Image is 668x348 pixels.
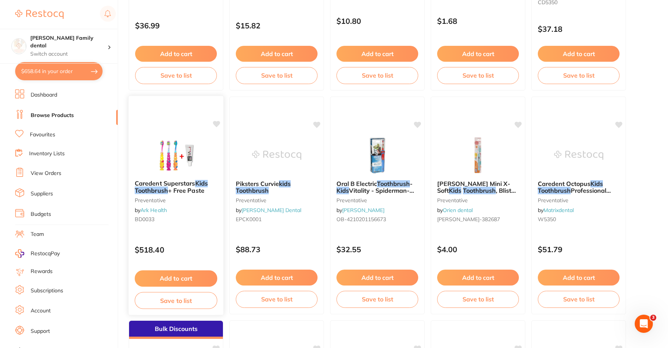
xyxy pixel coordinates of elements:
[135,21,217,30] p: $36.99
[236,207,301,214] span: by
[31,211,51,218] a: Budgets
[353,136,402,174] img: Oral B Electric Toothbrush - Kids Vitality - Spiderman- Ages 3+
[336,207,385,214] span: by
[437,197,519,203] small: preventative
[437,207,473,214] span: by
[538,216,556,223] span: W5350
[31,91,57,99] a: Dashboard
[236,187,269,194] em: Toothbrush
[31,190,53,198] a: Suppliers
[336,180,377,187] span: Oral B Electric
[15,62,103,80] button: $658.64 in your order
[135,67,217,84] button: Save to list
[538,46,620,62] button: Add to cart
[437,270,519,286] button: Add to cart
[463,187,496,194] em: Toothbrush
[443,207,473,214] a: Orien dental
[236,270,318,286] button: Add to cart
[31,112,74,119] a: Browse Products
[236,245,318,254] p: $88.73
[437,17,519,25] p: $1.68
[135,197,217,203] small: preventative
[538,270,620,286] button: Add to cart
[538,207,574,214] span: by
[538,25,620,33] p: $37.18
[279,180,291,187] em: kids
[336,67,418,84] button: Save to list
[236,21,318,30] p: $15.82
[241,207,301,214] a: [PERSON_NAME] Dental
[31,231,44,238] a: Team
[437,180,510,194] span: [PERSON_NAME] Mini X-Soft
[437,187,517,201] span: , Blister Packaging
[31,307,51,315] a: Account
[252,136,301,174] img: Piksters Curvie kids Toothbrush
[135,245,217,254] p: $518.40
[449,187,461,194] em: Kids
[590,180,603,187] em: Kids
[336,46,418,62] button: Add to cart
[135,292,217,309] button: Save to list
[195,179,208,187] em: Kids
[135,207,167,214] span: by
[31,287,63,295] a: Subscriptions
[135,270,217,287] button: Add to cart
[538,180,620,194] b: Caredent Octopus Kids Toothbrush Professional (48)
[336,197,418,203] small: preventative
[30,131,55,139] a: Favourites
[377,180,410,187] em: Toothbrush
[31,170,61,177] a: View Orders
[543,207,574,214] a: Matrixdental
[538,180,590,187] span: Caredent Octopus
[135,46,217,62] button: Add to cart
[336,187,349,194] em: Kids
[650,315,656,321] span: 3
[538,187,611,201] span: Professional (48)
[336,291,418,307] button: Save to list
[31,328,50,335] a: Support
[538,67,620,84] button: Save to list
[437,180,519,194] b: TePe Mini X-Soft Kids Toothbrush, Blister Packaging
[538,197,620,203] small: preventative
[336,270,418,286] button: Add to cart
[336,17,418,25] p: $10.80
[236,197,318,203] small: preventative
[236,180,279,187] span: Piksters Curvie
[236,180,318,194] b: Piksters Curvie kids Toothbrush
[31,268,53,275] a: Rewards
[336,216,386,223] span: OB-4210201156673
[437,46,519,62] button: Add to cart
[12,39,26,53] img: Westbrook Family dental
[538,187,571,194] em: Toothbrush
[30,34,107,49] h4: Westbrook Family dental
[453,136,503,174] img: TePe Mini X-Soft Kids Toothbrush, Blister Packaging
[635,315,653,333] iframe: Intercom live chat
[410,180,413,187] span: -
[342,207,385,214] a: [PERSON_NAME]
[30,50,107,58] p: Switch account
[236,46,318,62] button: Add to cart
[168,187,204,194] span: + Free Paste
[336,187,414,208] span: Vitality - Spiderman- Ages [DEMOGRAPHIC_DATA]+
[15,6,64,23] a: Restocq Logo
[336,180,418,194] b: Oral B Electric Toothbrush - Kids Vitality - Spiderman- Ages 3+
[31,250,60,257] span: RestocqPay
[135,180,217,194] b: Caredent Superstars Kids Toothbrush + Free Paste
[135,216,155,223] span: BD0033
[151,136,201,174] img: Caredent Superstars Kids Toothbrush + Free Paste
[336,245,418,254] p: $32.55
[135,187,168,194] em: Toothbrush
[236,291,318,307] button: Save to list
[538,291,620,307] button: Save to list
[140,207,167,214] a: Ark Health
[236,67,318,84] button: Save to list
[129,321,223,339] div: Bulk Discounts
[236,216,262,223] span: EPCK0001
[437,245,519,254] p: $4.00
[437,67,519,84] button: Save to list
[554,136,603,174] img: Caredent Octopus Kids Toothbrush Professional (48)
[15,249,60,258] a: RestocqPay
[437,291,519,307] button: Save to list
[29,150,65,158] a: Inventory Lists
[135,179,195,187] span: Caredent Superstars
